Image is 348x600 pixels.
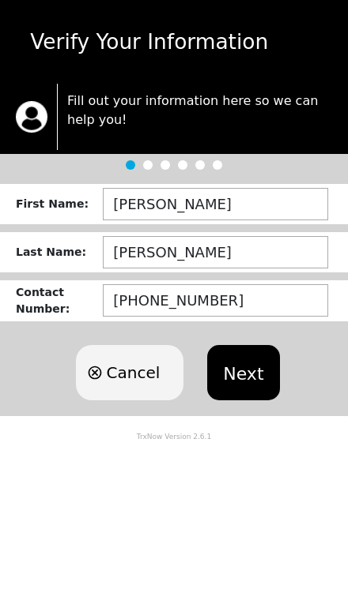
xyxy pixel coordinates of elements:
span: Cancel [106,361,160,384]
input: ex: DOE [103,236,328,268]
input: ex: JOHN [103,188,328,220]
button: Cancel [76,345,183,400]
div: Contact Number : [16,284,103,317]
button: Next [207,345,279,400]
img: trx now logo [16,101,47,133]
div: Verify Your Information [7,26,341,58]
p: Fill out your information here so we can help you! [67,92,332,129]
div: Last Name : [16,244,103,261]
input: (123) 456-7890 [103,284,328,317]
div: First Name : [16,196,103,212]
